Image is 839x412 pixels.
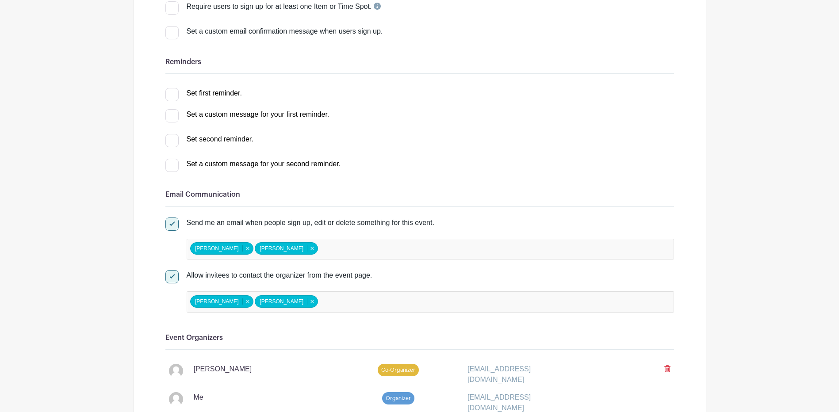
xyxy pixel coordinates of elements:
span: Co-Organizer [378,364,419,376]
div: Set a custom message for your first reminder. [187,109,329,120]
span: Organizer [382,392,414,404]
div: [PERSON_NAME] [190,295,253,308]
div: [PERSON_NAME] [255,242,318,255]
p: [PERSON_NAME] [194,364,252,374]
img: default-ce2991bfa6775e67f084385cd625a349d9dcbb7a52a09fb2fda1e96e2d18dcdb.png [169,364,183,378]
p: Me [194,392,203,403]
a: Set a custom message for your first reminder. [165,111,329,118]
button: Remove item: '163422' [307,298,317,305]
div: [PERSON_NAME] [190,242,253,255]
a: Set first reminder. [165,89,242,97]
h6: Event Organizers [165,334,674,342]
div: Send me an email when people sign up, edit or delete something for this event. [187,217,674,228]
img: default-ce2991bfa6775e67f084385cd625a349d9dcbb7a52a09fb2fda1e96e2d18dcdb.png [169,392,183,406]
input: false [320,243,398,256]
button: Remove item: '163421' [242,298,253,305]
a: Set second reminder. [165,135,253,143]
div: Set first reminder. [187,88,242,99]
button: Remove item: '163422' [307,245,317,252]
div: [EMAIL_ADDRESS][DOMAIN_NAME] [462,364,590,385]
div: Allow invitees to contact the organizer from the event page. [187,270,674,281]
h6: Email Communication [165,191,674,199]
div: [PERSON_NAME] [255,295,318,308]
div: Set second reminder. [187,134,253,145]
input: false [320,295,398,308]
div: Set a custom email confirmation message when users sign up. [187,26,674,37]
button: Remove item: '163421' [242,245,253,252]
h6: Reminders [165,58,674,66]
a: Set a custom message for your second reminder. [165,160,341,168]
div: Require users to sign up for at least one Item or Time Spot. [187,1,381,12]
div: Set a custom message for your second reminder. [187,159,341,169]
